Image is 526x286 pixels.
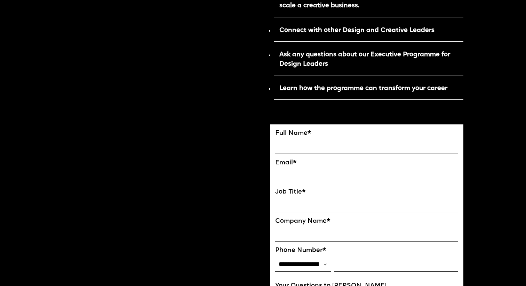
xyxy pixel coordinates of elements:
strong: Learn how the programme can transform your career [279,85,447,92]
strong: Ask any questions about our Executive Programme for Design Leaders [279,51,450,67]
label: Full Name [275,130,458,137]
label: Email [275,159,458,167]
strong: Connect with other Design and Creative Leaders [279,27,435,34]
label: Company Name [275,218,458,225]
label: Phone Number [275,247,458,254]
label: Job Title [275,188,458,196]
